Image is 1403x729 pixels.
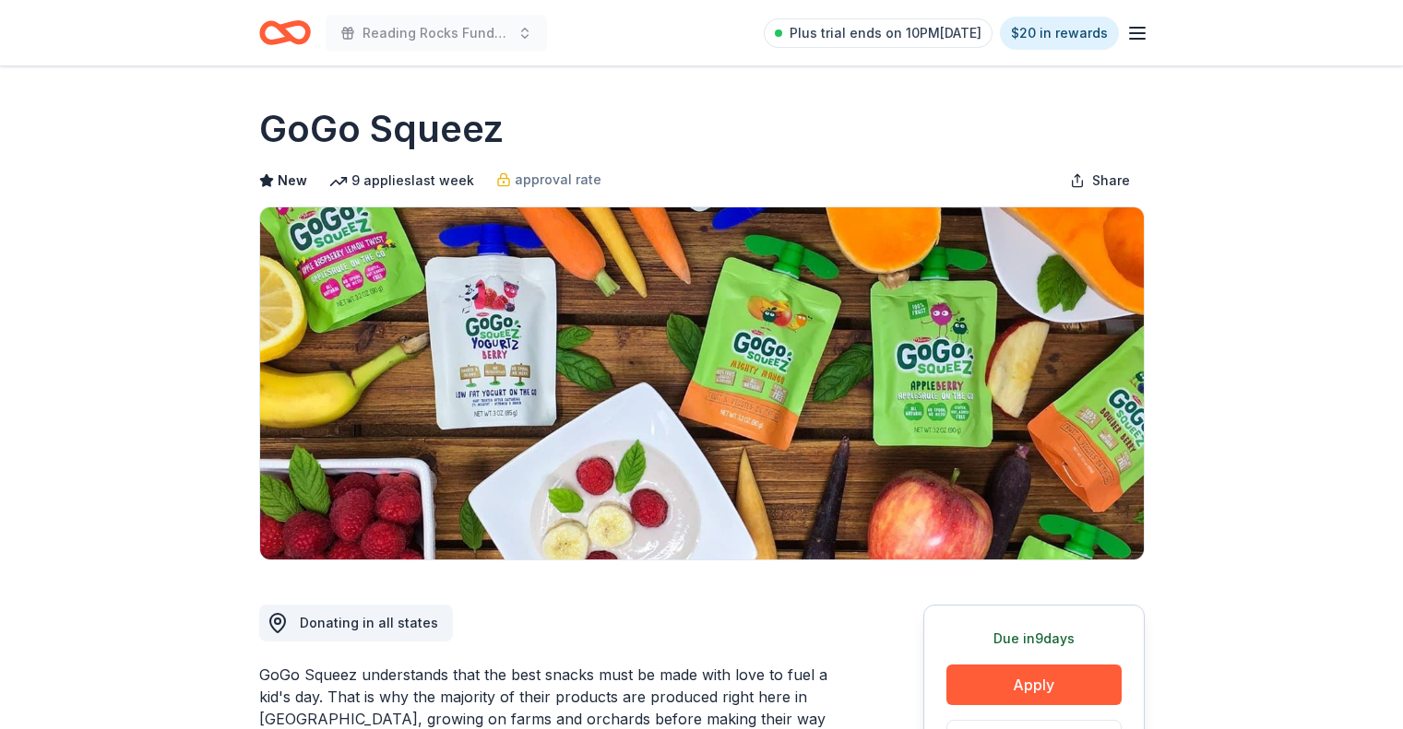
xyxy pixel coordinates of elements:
h1: GoGo Squeez [259,103,504,155]
button: Reading Rocks Fundraiser [326,15,547,52]
div: 9 applies last week [329,170,474,192]
button: Apply [946,664,1122,705]
span: approval rate [515,169,601,191]
img: Image for GoGo Squeez [260,207,1144,559]
a: approval rate [496,169,601,191]
span: Donating in all states [300,615,438,630]
a: Home [259,11,311,54]
a: Plus trial ends on 10PM[DATE] [764,18,993,48]
span: Share [1092,170,1130,192]
span: New [278,170,307,192]
div: Due in 9 days [946,628,1122,650]
span: Reading Rocks Fundraiser [363,22,510,44]
span: Plus trial ends on 10PM[DATE] [790,22,981,44]
button: Share [1055,162,1145,199]
a: $20 in rewards [1000,17,1119,50]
